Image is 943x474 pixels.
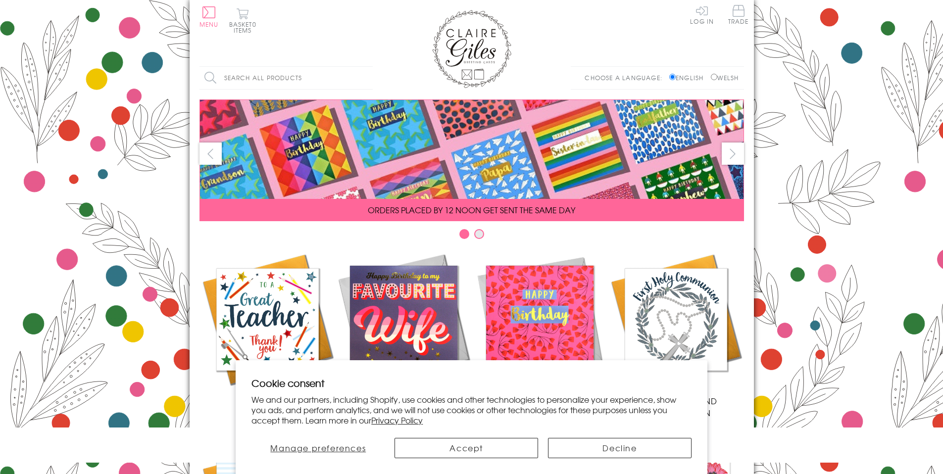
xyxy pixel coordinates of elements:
[371,414,423,426] a: Privacy Policy
[472,251,608,407] a: Birthdays
[459,229,469,239] button: Carousel Page 1 (Current Slide)
[548,438,692,458] button: Decline
[251,438,385,458] button: Manage preferences
[711,73,739,82] label: Welsh
[234,20,256,35] span: 0 items
[199,251,336,407] a: Academic
[669,74,676,80] input: English
[199,142,222,165] button: prev
[728,5,749,24] span: Trade
[608,251,744,419] a: Communion and Confirmation
[251,394,692,425] p: We and our partners, including Shopify, use cookies and other technologies to personalize your ex...
[474,229,484,239] button: Carousel Page 2
[728,5,749,26] a: Trade
[199,229,744,244] div: Carousel Pagination
[229,8,256,33] button: Basket0 items
[363,67,373,89] input: Search
[432,10,511,88] img: Claire Giles Greetings Cards
[711,74,717,80] input: Welsh
[368,204,575,216] span: ORDERS PLACED BY 12 NOON GET SENT THE SAME DAY
[251,376,692,390] h2: Cookie consent
[690,5,714,24] a: Log In
[199,67,373,89] input: Search all products
[722,142,744,165] button: next
[270,442,366,454] span: Manage preferences
[336,251,472,407] a: New Releases
[669,73,708,82] label: English
[199,20,219,29] span: Menu
[199,6,219,27] button: Menu
[585,73,667,82] p: Choose a language:
[395,438,538,458] button: Accept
